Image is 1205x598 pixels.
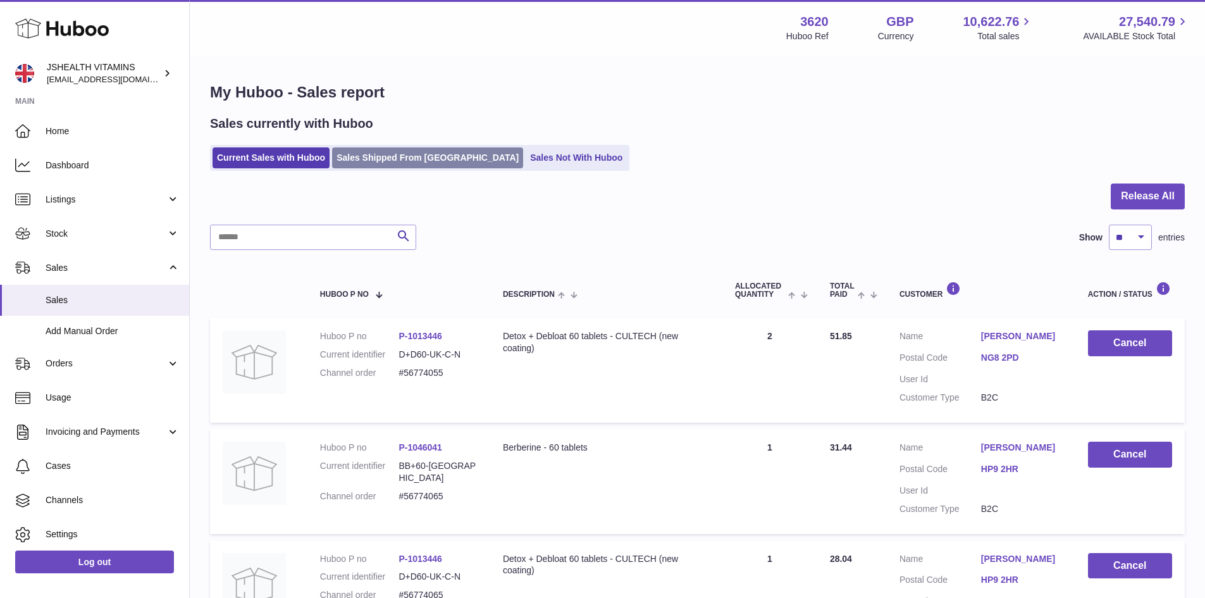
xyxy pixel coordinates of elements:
img: internalAdmin-3620@internal.huboo.com [15,64,34,83]
h2: Sales currently with Huboo [210,115,373,132]
dt: Huboo P no [320,553,399,565]
span: Sales [46,262,166,274]
a: Sales Shipped From [GEOGRAPHIC_DATA] [332,147,523,168]
span: Huboo P no [320,290,369,299]
dt: Current identifier [320,349,399,361]
span: 51.85 [830,331,852,341]
span: Sales [46,294,180,306]
dt: Customer Type [899,392,981,404]
div: Detox + Debloat 60 tablets - CULTECH (new coating) [503,330,710,354]
dt: Huboo P no [320,330,399,342]
strong: 3620 [800,13,829,30]
span: Usage [46,392,180,404]
div: Huboo Ref [786,30,829,42]
img: no-photo.jpg [223,442,286,505]
dt: Name [899,553,981,568]
a: Sales Not With Huboo [526,147,627,168]
dd: B2C [981,503,1063,515]
dt: Channel order [320,490,399,502]
div: Action / Status [1088,282,1172,299]
a: 27,540.79 AVAILABLE Stock Total [1083,13,1190,42]
span: 31.44 [830,442,852,452]
span: Invoicing and Payments [46,426,166,438]
dt: Current identifier [320,460,399,484]
dd: #56774055 [399,367,478,379]
dt: Current identifier [320,571,399,583]
div: JSHEALTH VITAMINS [47,61,161,85]
dt: Postal Code [899,352,981,367]
span: Orders [46,358,166,370]
a: [PERSON_NAME] [981,442,1063,454]
dd: B2C [981,392,1063,404]
a: 10,622.76 Total sales [963,13,1034,42]
span: Dashboard [46,159,180,171]
dt: Postal Code [899,463,981,478]
span: Add Manual Order [46,325,180,337]
span: Cases [46,460,180,472]
div: Detox + Debloat 60 tablets - CULTECH (new coating) [503,553,710,577]
span: ALLOCATED Quantity [735,282,785,299]
div: Customer [899,282,1063,299]
button: Release All [1111,184,1185,209]
span: Stock [46,228,166,240]
img: no-photo.jpg [223,330,286,394]
dt: Customer Type [899,503,981,515]
button: Cancel [1088,330,1172,356]
a: HP9 2HR [981,574,1063,586]
div: Currency [878,30,914,42]
a: P-1046041 [399,442,442,452]
dd: BB+60-[GEOGRAPHIC_DATA] [399,460,478,484]
span: Settings [46,528,180,540]
a: HP9 2HR [981,463,1063,475]
a: [PERSON_NAME] [981,330,1063,342]
label: Show [1079,232,1103,244]
span: Description [503,290,555,299]
span: [EMAIL_ADDRESS][DOMAIN_NAME] [47,74,186,84]
span: 10,622.76 [963,13,1019,30]
a: NG8 2PD [981,352,1063,364]
dd: D+D60-UK-C-N [399,349,478,361]
a: Current Sales with Huboo [213,147,330,168]
dt: Postal Code [899,574,981,589]
h1: My Huboo - Sales report [210,82,1185,103]
strong: GBP [886,13,913,30]
button: Cancel [1088,442,1172,468]
dt: Huboo P no [320,442,399,454]
dd: D+D60-UK-C-N [399,571,478,583]
a: P-1013446 [399,331,442,341]
dt: Name [899,330,981,346]
a: Log out [15,551,174,573]
span: Home [46,125,180,137]
dt: Name [899,442,981,457]
dt: User Id [899,485,981,497]
dt: User Id [899,373,981,385]
button: Cancel [1088,553,1172,579]
span: Total paid [830,282,855,299]
span: AVAILABLE Stock Total [1083,30,1190,42]
span: Listings [46,194,166,206]
span: entries [1158,232,1185,244]
span: 27,540.79 [1119,13,1175,30]
div: Berberine - 60 tablets [503,442,710,454]
dd: #56774065 [399,490,478,502]
span: Total sales [977,30,1034,42]
a: P-1013446 [399,554,442,564]
dt: Channel order [320,367,399,379]
td: 1 [722,429,817,534]
td: 2 [722,318,817,423]
span: 28.04 [830,554,852,564]
span: Channels [46,494,180,506]
a: [PERSON_NAME] [981,553,1063,565]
